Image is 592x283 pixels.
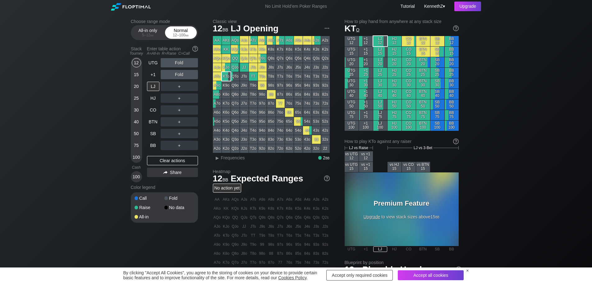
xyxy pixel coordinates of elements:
[147,94,159,103] div: HJ
[222,81,231,90] div: K9o
[312,126,321,135] div: 43s
[303,90,312,99] div: 84s
[258,45,267,54] div: K9s
[111,3,151,11] img: Floptimal logo
[185,33,189,37] span: bb
[345,110,359,120] div: UTG 75
[312,54,321,63] div: Q3s
[388,57,402,67] div: HJ 20
[294,45,303,54] div: K5s
[276,54,285,63] div: Q7s
[321,108,330,117] div: 62s
[303,63,312,72] div: J4s
[161,141,198,150] div: ＋
[445,78,459,89] div: BB 30
[267,72,276,81] div: T8s
[285,108,294,117] div: 66
[167,27,195,39] div: Normal
[213,108,222,117] div: A6o
[240,63,249,72] div: JJ
[416,121,430,131] div: BTN 100
[147,82,159,91] div: LJ
[373,57,387,67] div: LJ 20
[222,63,231,72] div: KJo
[388,68,402,78] div: HJ 25
[213,99,222,108] div: A7o
[402,121,416,131] div: CO 100
[345,47,359,57] div: UTG 15
[276,117,285,126] div: 75o
[258,90,267,99] div: 98o
[276,63,285,72] div: J7s
[276,81,285,90] div: 97s
[231,144,240,153] div: Q2o
[321,81,330,90] div: 92s
[276,126,285,135] div: 74o
[359,99,373,110] div: +1 50
[285,81,294,90] div: 96s
[402,89,416,99] div: CO 40
[132,105,141,115] div: 30
[213,54,222,63] div: AQo
[164,205,194,210] div: No data
[359,89,373,99] div: +1 40
[294,81,303,90] div: 95s
[231,90,240,99] div: Q8o
[416,110,430,120] div: BTN 75
[267,126,276,135] div: 84o
[416,99,430,110] div: BTN 50
[147,129,159,138] div: SB
[359,47,373,57] div: +1 15
[267,45,276,54] div: K8s
[249,135,258,144] div: T3o
[147,117,159,126] div: BTN
[132,172,141,181] div: 100
[402,57,416,67] div: CO 20
[276,135,285,144] div: 73o
[416,36,430,46] div: BTN 12
[445,89,459,99] div: BB 40
[424,4,443,9] span: KennethZ
[249,54,258,63] div: QTs
[294,36,303,45] div: A5s
[249,99,258,108] div: T7o
[294,135,303,144] div: 53o
[321,126,330,135] div: 42s
[222,36,231,45] div: AKs
[249,81,258,90] div: T9o
[231,126,240,135] div: Q4o
[294,72,303,81] div: T5s
[213,81,222,90] div: A9o
[147,70,159,79] div: +1
[249,90,258,99] div: T8o
[303,45,312,54] div: K4s
[267,36,276,45] div: A8s
[168,33,194,37] div: 12 – 100
[416,57,430,67] div: BTN 20
[303,54,312,63] div: Q4s
[135,215,164,219] div: All-in
[256,4,336,10] div: No Limit Hold’em Poker Ranges
[445,57,459,67] div: BB 20
[131,19,198,24] h2: Choose range mode
[147,141,159,150] div: BB
[249,36,258,45] div: ATs
[402,47,416,57] div: CO 15
[240,144,249,153] div: J2o
[303,72,312,81] div: T4s
[455,266,462,273] img: help.32db89a4.svg
[222,90,231,99] div: K8o
[312,108,321,117] div: 63s
[285,90,294,99] div: 86s
[150,33,154,37] span: bb
[359,57,373,67] div: +1 20
[213,144,222,153] div: A2o
[345,19,459,24] h2: How to play hand from anywhere at any stack size
[312,99,321,108] div: 73s
[402,78,416,89] div: CO 30
[402,36,416,46] div: CO 12
[128,44,145,58] div: Stack
[285,135,294,144] div: 63o
[373,36,387,46] div: LJ 12
[231,54,240,63] div: QQ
